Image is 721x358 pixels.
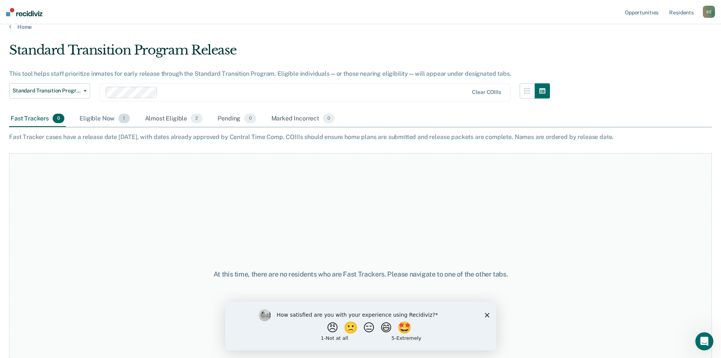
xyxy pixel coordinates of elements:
div: Clear COIIIs [472,89,501,95]
span: 0 [244,114,256,124]
span: 0 [323,114,335,124]
button: SE [703,6,715,18]
span: 0 [53,114,64,124]
div: Eligible Now1 [78,111,131,127]
div: S E [703,6,715,18]
div: Almost Eligible2 [143,111,204,127]
img: Recidiviz [6,8,42,16]
div: Marked Incorrect0 [270,111,336,127]
div: Standard Transition Program Release [9,42,550,64]
span: 1 [118,114,129,124]
button: Standard Transition Program Release [9,83,90,98]
a: Home [9,23,712,30]
div: Fast Trackers0 [9,111,66,127]
div: Pending0 [216,111,257,127]
div: Fast Tracker cases have a release date [DATE], with dates already approved by Central Time Comp. ... [9,133,712,141]
span: Standard Transition Program Release [12,88,81,94]
div: At this time, there are no residents who are Fast Trackers. Please navigate to one of the other t... [185,270,536,278]
div: This tool helps staff prioritize inmates for early release through the Standard Transition Progra... [9,70,550,77]
span: 2 [191,114,202,124]
iframe: Intercom live chat [695,332,713,350]
iframe: Survey by Kim from Recidiviz [225,302,496,350]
